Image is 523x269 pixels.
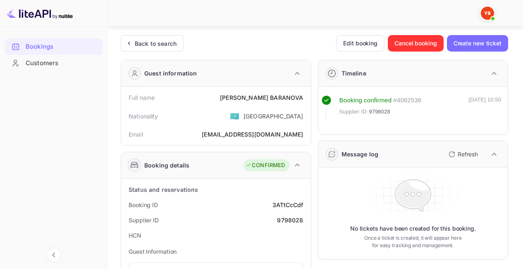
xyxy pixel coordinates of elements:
div: CONFIRMED [246,161,285,170]
a: Customers [5,55,102,71]
span: United States [230,109,239,123]
div: [DATE] 10:50 [468,96,501,120]
div: Back to search [135,39,177,48]
img: Yandex Support [481,7,494,20]
a: Bookings [5,39,102,54]
p: No tickets have been created for this booking. [350,224,476,233]
div: Status and reservations [129,185,198,194]
div: Booking confirmed [339,96,392,105]
div: 3ATtCcCdf [272,201,303,209]
div: [PERSON_NAME] BARANOVA [220,93,303,102]
div: HCN [129,231,141,240]
div: Email [129,130,143,139]
div: Customers [26,59,98,68]
button: Create new ticket [447,35,508,52]
div: [EMAIL_ADDRESS][DOMAIN_NAME] [202,130,303,139]
p: Refresh [458,150,478,158]
div: Full name [129,93,155,102]
button: Edit booking [336,35,384,52]
span: 9798028 [369,108,390,116]
div: 9798028 [277,216,303,224]
img: LiteAPI logo [7,7,73,20]
span: Supplier ID: [339,108,368,116]
p: Once a ticket is created, it will appear here for easy tracking and management. [363,234,463,249]
div: Guest information [144,69,197,78]
p: Guest Information [129,247,303,256]
div: Booking details [144,161,189,170]
div: Bookings [5,39,102,55]
div: # 4082536 [393,96,421,105]
button: Refresh [444,148,481,161]
div: [GEOGRAPHIC_DATA] [244,112,303,120]
div: Booking ID [129,201,158,209]
button: Cancel booking [388,35,444,52]
div: Bookings [26,42,98,52]
div: Nationality [129,112,158,120]
button: Collapse navigation [46,248,61,262]
div: Timeline [342,69,366,78]
div: Supplier ID [129,216,159,224]
div: Message log [342,150,379,158]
